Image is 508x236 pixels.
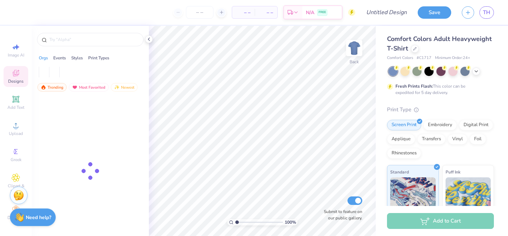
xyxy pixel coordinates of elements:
div: Foil [470,134,486,144]
div: Orgs [39,55,48,61]
input: Try "Alpha" [49,36,139,43]
button: Save [418,6,451,19]
div: Styles [71,55,83,61]
span: Comfort Colors [387,55,413,61]
div: Trending [37,83,67,92]
div: Newest [111,83,138,92]
span: Image AI [8,52,24,58]
div: Events [53,55,66,61]
img: Back [347,41,361,55]
strong: Need help? [26,214,51,221]
span: – – [259,9,273,16]
div: Print Type [387,106,494,114]
span: Greek [11,157,22,163]
span: FREE [319,10,326,15]
span: Decorate [7,215,24,220]
div: Vinyl [448,134,467,144]
div: Screen Print [387,120,421,130]
div: This color can be expedited for 5 day delivery. [395,83,482,96]
label: Submit to feature on our public gallery. [320,208,362,221]
img: Standard [390,177,436,213]
div: Most Favorited [69,83,109,92]
input: Untitled Design [361,5,412,19]
span: Upload [9,131,23,136]
span: N/A [306,9,314,16]
span: Comfort Colors Adult Heavyweight T-Shirt [387,35,492,53]
img: most_fav.gif [72,85,78,90]
img: trending.gif [41,85,46,90]
span: TH [483,8,490,17]
div: Back [350,59,359,65]
span: Designs [8,78,24,84]
span: – – [236,9,250,16]
span: Minimum Order: 24 + [435,55,470,61]
span: Clipart & logos [4,183,28,194]
div: Applique [387,134,415,144]
img: Puff Ink [446,177,491,213]
div: Print Types [88,55,109,61]
a: TH [479,6,494,19]
span: Add Text [7,105,24,110]
div: Embroidery [423,120,457,130]
img: Newest.gif [114,85,120,90]
div: Rhinestones [387,148,421,159]
span: 100 % [285,219,296,225]
div: Transfers [417,134,446,144]
span: Standard [390,168,409,176]
span: Puff Ink [446,168,460,176]
span: # C1717 [417,55,431,61]
strong: Fresh Prints Flash: [395,83,433,89]
input: – – [186,6,213,19]
div: Digital Print [459,120,493,130]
